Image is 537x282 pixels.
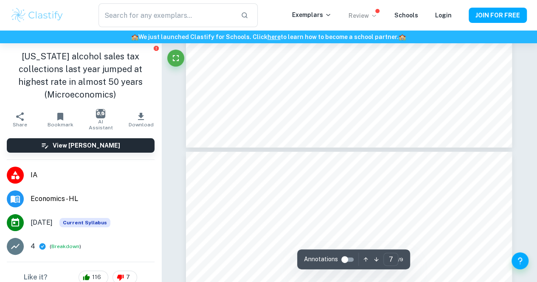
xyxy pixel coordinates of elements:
[292,10,332,20] p: Exemplars
[7,138,155,153] button: View [PERSON_NAME]
[40,108,81,131] button: Bookmark
[96,109,105,118] img: AI Assistant
[399,34,406,40] span: 🏫
[81,108,121,131] button: AI Assistant
[121,273,135,282] span: 7
[13,122,27,128] span: Share
[50,243,81,251] span: ( )
[86,119,116,131] span: AI Assistant
[10,7,64,24] img: Clastify logo
[98,3,234,27] input: Search for any exemplars...
[469,8,527,23] button: JOIN FOR FREE
[435,12,452,19] a: Login
[167,50,184,67] button: Fullscreen
[394,12,418,19] a: Schools
[31,170,155,180] span: IA
[153,45,160,51] button: Report issue
[129,122,154,128] span: Download
[59,218,110,227] span: Current Syllabus
[48,122,73,128] span: Bookmark
[349,11,377,20] p: Review
[304,255,338,264] span: Annotations
[398,256,403,263] span: / 9
[121,108,161,131] button: Download
[59,218,110,227] div: This exemplar is based on the current syllabus. Feel free to refer to it for inspiration/ideas wh...
[267,34,281,40] a: here
[7,50,155,101] h1: [US_STATE] alcohol sales tax collections last year jumped at highest rate in almost 50 years (Mic...
[131,34,138,40] span: 🏫
[2,32,535,42] h6: We just launched Clastify for Schools. Click to learn how to become a school partner.
[512,252,529,269] button: Help and Feedback
[53,141,120,150] h6: View [PERSON_NAME]
[31,194,155,204] span: Economics - HL
[51,243,79,250] button: Breakdown
[87,273,106,282] span: 116
[31,218,53,228] span: [DATE]
[31,241,35,251] p: 4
